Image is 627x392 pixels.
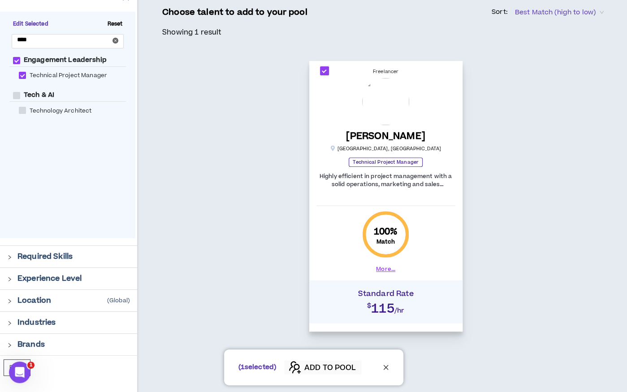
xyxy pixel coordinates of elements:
p: Required Skills [17,251,73,262]
p: Brands [17,339,45,350]
p: [GEOGRAPHIC_DATA] , [GEOGRAPHIC_DATA] [330,145,441,152]
p: Choose talent to add to your pool [162,6,307,19]
span: 100 % [374,226,398,238]
span: 1 [27,362,35,369]
span: Reset [104,20,126,28]
iframe: Intercom live chat [9,362,30,383]
h4: Standard Rate [314,289,458,298]
span: Technical Project Manager [26,71,111,80]
span: close-circle [112,37,118,45]
p: Experience Level [17,273,82,284]
small: Match [376,238,395,245]
p: (Global) [107,297,130,304]
p: Location [17,295,51,306]
button: usergroup-addADD TO POOL [284,360,362,375]
h2: $115 [314,298,458,314]
span: right [7,255,12,260]
span: Technology Architect [26,107,95,115]
p: Technical Project Manager [349,157,423,167]
img: 723ABOZ7yevVOti5mFcA0Ynlqz6gF1FlAfYG0wDN.png [362,78,409,125]
h5: [PERSON_NAME] [346,131,425,142]
span: close-circle [112,38,118,44]
p: Highly efficient in project management with a solid operations, marketing and sales background in... [316,172,455,188]
p: ( 1 selected) [238,363,277,372]
span: close [383,364,389,370]
p: Industries [17,317,56,328]
span: Tech & AI [20,91,58,100]
button: More... [376,265,395,273]
span: right [7,343,12,348]
span: Edit Selected [9,20,52,28]
p: Sort: [492,7,508,17]
span: right [7,299,12,304]
span: /hr [394,305,405,315]
span: right [7,277,12,282]
span: ADD TO POOL [304,362,356,373]
div: Freelancer [316,68,455,75]
span: Engagement Leadership [20,56,110,65]
p: Showing 1 result [162,27,221,38]
span: right [7,321,12,326]
span: usergroup-add [288,361,302,374]
span: Best Match (high to low) [515,6,604,19]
